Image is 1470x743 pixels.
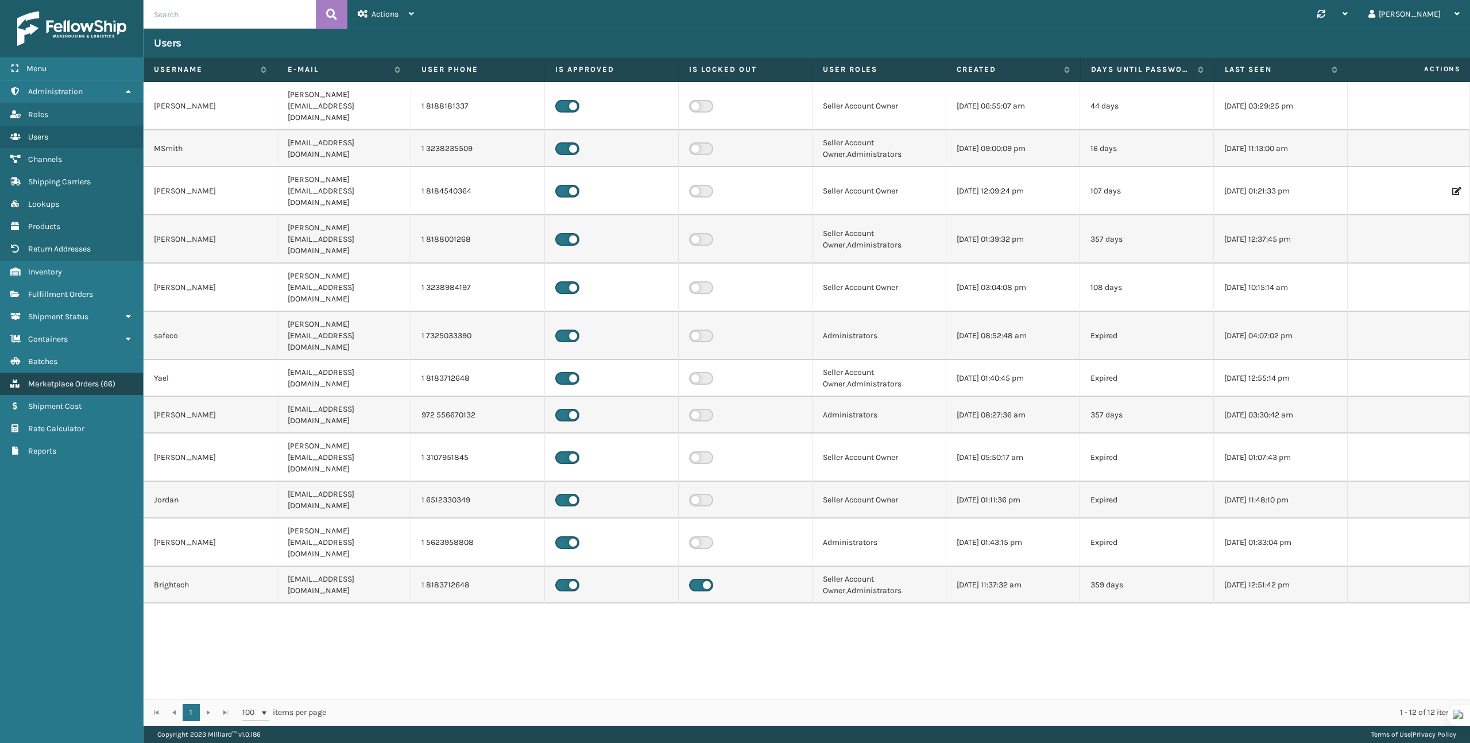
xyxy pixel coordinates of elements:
td: Seller Account Owner,Administrators [813,215,946,264]
span: Batches [28,357,57,366]
td: 1 3107951845 [411,434,545,482]
td: [PERSON_NAME] [144,82,277,130]
td: [DATE] 12:37:45 pm [1214,215,1348,264]
span: Users [28,132,48,142]
td: [EMAIL_ADDRESS][DOMAIN_NAME] [277,397,411,434]
td: [PERSON_NAME][EMAIL_ADDRESS][DOMAIN_NAME] [277,167,411,215]
span: Menu [26,64,47,73]
td: 357 days [1080,397,1214,434]
span: 100 [242,707,260,718]
td: [DATE] 09:00:09 pm [946,130,1080,167]
td: Seller Account Owner [813,434,946,482]
td: 1 8188181337 [411,82,545,130]
span: Channels [28,154,62,164]
td: 972 556670132 [411,397,545,434]
td: Expired [1080,482,1214,518]
td: Administrators [813,397,946,434]
td: [PERSON_NAME][EMAIL_ADDRESS][DOMAIN_NAME] [277,82,411,130]
td: 1 8183712648 [411,360,545,397]
td: [DATE] 12:55:14 pm [1214,360,1348,397]
span: Shipping Carriers [28,177,91,187]
td: Seller Account Owner [813,167,946,215]
span: Lookups [28,199,59,209]
i: Edit [1452,187,1459,195]
span: Shipment Status [28,312,88,322]
td: [PERSON_NAME][EMAIL_ADDRESS][DOMAIN_NAME] [277,264,411,312]
td: 44 days [1080,82,1214,130]
label: Last Seen [1225,64,1326,75]
td: [DATE] 03:29:25 pm [1214,82,1348,130]
span: Marketplace Orders [28,379,99,389]
td: Seller Account Owner [813,482,946,518]
td: Jordan [144,482,277,518]
span: Rate Calculator [28,424,84,434]
td: 16 days [1080,130,1214,167]
td: Brightech [144,567,277,603]
p: Copyright 2023 Milliard™ v 1.0.186 [157,726,261,743]
span: Shipment Cost [28,401,82,411]
td: [DATE] 05:50:17 am [946,434,1080,482]
td: Expired [1080,312,1214,360]
span: Administration [28,87,83,96]
td: [DATE] 08:27:36 am [946,397,1080,434]
td: [PERSON_NAME] [144,215,277,264]
label: E-mail [288,64,389,75]
td: safeco [144,312,277,360]
td: Expired [1080,434,1214,482]
td: 1 6512330349 [411,482,545,518]
td: [DATE] 08:52:48 am [946,312,1080,360]
td: MSmith [144,130,277,167]
td: [DATE] 01:40:45 pm [946,360,1080,397]
a: Terms of Use [1371,730,1411,738]
td: [DATE] 01:43:15 pm [946,518,1080,567]
td: Seller Account Owner [813,264,946,312]
span: Fulfillment Orders [28,289,93,299]
label: Username [154,64,255,75]
label: User phone [421,64,534,75]
label: Days until password expires [1091,64,1192,75]
td: [PERSON_NAME][EMAIL_ADDRESS][DOMAIN_NAME] [277,434,411,482]
td: 108 days [1080,264,1214,312]
td: 1 8188001268 [411,215,545,264]
td: Seller Account Owner,Administrators [813,360,946,397]
td: 1 7325033390 [411,312,545,360]
td: Seller Account Owner [813,82,946,130]
td: [PERSON_NAME] [144,397,277,434]
span: Containers [28,334,68,344]
td: [DATE] 12:09:24 pm [946,167,1080,215]
td: 359 days [1080,567,1214,603]
td: [DATE] 06:55:07 am [946,82,1080,130]
td: [DATE] 04:07:02 pm [1214,312,1348,360]
label: Is Approved [555,64,668,75]
td: [DATE] 01:39:32 pm [946,215,1080,264]
td: 1 5623958808 [411,518,545,567]
td: [PERSON_NAME][EMAIL_ADDRESS][DOMAIN_NAME] [277,312,411,360]
span: Inventory [28,267,62,277]
td: Seller Account Owner,Administrators [813,130,946,167]
td: [EMAIL_ADDRESS][DOMAIN_NAME] [277,130,411,167]
td: [PERSON_NAME] [144,518,277,567]
td: [DATE] 01:07:43 pm [1214,434,1348,482]
td: 1 8183712648 [411,567,545,603]
td: [DATE] 11:48:10 pm [1214,482,1348,518]
span: Roles [28,110,48,119]
span: Return Addresses [28,244,91,254]
td: [DATE] 12:51:42 pm [1214,567,1348,603]
img: logo [17,11,126,46]
td: 1 8184540364 [411,167,545,215]
div: 1 - 12 of 12 items [342,707,1457,718]
td: [DATE] 01:11:36 pm [946,482,1080,518]
td: [PERSON_NAME] [144,434,277,482]
div: | [1371,726,1456,743]
td: [DATE] 03:04:08 pm [946,264,1080,312]
td: [DATE] 03:30:42 am [1214,397,1348,434]
span: Reports [28,446,56,456]
td: [DATE] 10:15:14 am [1214,264,1348,312]
span: Actions [1352,60,1468,79]
td: 107 days [1080,167,1214,215]
span: ( 66 ) [100,379,115,389]
td: [EMAIL_ADDRESS][DOMAIN_NAME] [277,567,411,603]
td: [EMAIL_ADDRESS][DOMAIN_NAME] [277,482,411,518]
td: 1 3238235509 [411,130,545,167]
td: Seller Account Owner,Administrators [813,567,946,603]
